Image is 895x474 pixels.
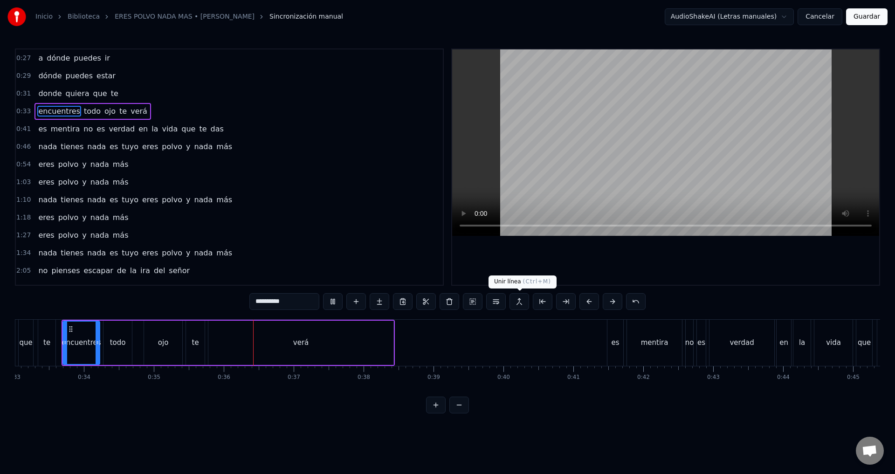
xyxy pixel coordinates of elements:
[185,141,191,152] span: y
[19,337,32,348] div: que
[83,265,114,276] span: escapar
[139,265,151,276] span: ira
[215,194,233,205] span: más
[16,248,31,258] span: 1:34
[37,159,55,170] span: eres
[846,8,888,25] button: Guardar
[37,106,81,117] span: encuentres
[497,374,510,381] div: 0:40
[138,124,149,134] span: en
[81,212,87,223] span: y
[89,159,110,170] span: nada
[141,141,159,152] span: eres
[856,437,884,465] a: Chat abierto
[62,337,101,348] div: encuentres
[730,337,754,348] div: verdad
[16,231,31,240] span: 1:27
[16,142,31,151] span: 0:46
[777,374,790,381] div: 0:44
[697,337,705,348] div: es
[16,266,31,275] span: 2:05
[16,54,31,63] span: 0:27
[858,337,871,348] div: que
[192,337,199,348] div: te
[293,337,309,348] div: verá
[83,106,102,117] span: todo
[707,374,720,381] div: 0:43
[16,178,31,187] span: 1:03
[637,374,650,381] div: 0:42
[37,124,48,134] span: es
[81,230,87,240] span: y
[130,106,148,117] span: verá
[46,53,71,63] span: dónde
[16,71,31,81] span: 0:29
[16,89,31,98] span: 0:31
[161,124,179,134] span: vida
[103,106,117,117] span: ojo
[37,141,58,152] span: nada
[83,124,94,134] span: no
[141,194,159,205] span: eres
[129,265,138,276] span: la
[35,12,53,21] a: Inicio
[151,124,159,134] span: la
[523,278,551,285] span: ( Ctrl+M )
[37,194,58,205] span: nada
[65,88,90,99] span: quiera
[193,141,213,152] span: nada
[68,12,100,21] a: Biblioteca
[141,247,159,258] span: eres
[158,337,169,348] div: ojo
[269,12,343,21] span: Sincronización manual
[567,374,580,381] div: 0:41
[185,247,191,258] span: y
[86,141,107,152] span: nada
[43,337,50,348] div: te
[121,194,139,205] span: tuyo
[57,159,80,170] span: polvo
[116,265,127,276] span: de
[81,159,87,170] span: y
[16,284,31,293] span: 2:10
[81,177,87,187] span: y
[57,177,80,187] span: polvo
[110,337,126,348] div: todo
[288,374,300,381] div: 0:37
[799,337,805,348] div: la
[185,194,191,205] span: y
[16,160,31,169] span: 0:54
[37,177,55,187] span: eres
[60,194,84,205] span: tienes
[50,265,81,276] span: pienses
[112,159,130,170] span: más
[161,141,183,152] span: polvo
[37,53,44,63] span: a
[8,374,21,381] div: 0:33
[104,53,111,63] span: ir
[92,88,108,99] span: que
[37,212,55,223] span: eres
[847,374,860,381] div: 0:45
[86,247,107,258] span: nada
[168,265,191,276] span: señor
[37,247,58,258] span: nada
[161,194,183,205] span: polvo
[37,283,73,294] span: profecías
[427,374,440,381] div: 0:39
[218,374,230,381] div: 0:36
[112,177,130,187] span: más
[37,230,55,240] span: eres
[148,374,160,381] div: 0:35
[210,124,225,134] span: das
[60,247,84,258] span: tienes
[123,283,159,294] span: cumplido
[108,124,136,134] span: verdad
[112,212,130,223] span: más
[89,212,110,223] span: nada
[641,337,668,348] div: mentira
[193,194,213,205] span: nada
[35,12,343,21] nav: breadcrumb
[779,337,788,348] div: en
[198,124,207,134] span: te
